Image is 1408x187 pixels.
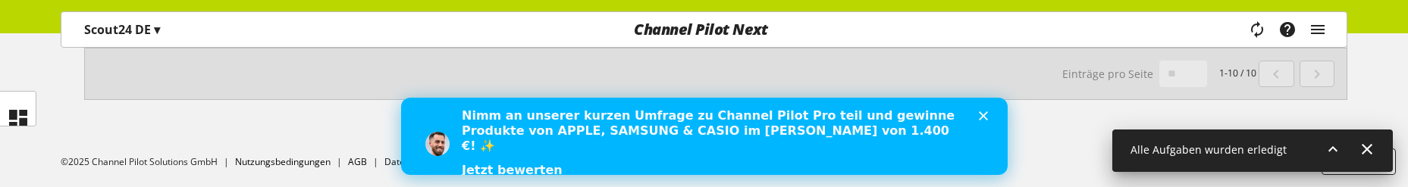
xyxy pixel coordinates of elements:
div: Schließen [578,14,593,23]
a: AGB [348,155,367,168]
p: Scout24 DE [84,20,160,39]
span: ▾ [154,21,160,38]
a: Nutzungsbedingungen [235,155,331,168]
a: Datenschutz [384,155,437,168]
small: 1-10 / 10 [1062,61,1256,87]
nav: main navigation [61,11,1347,48]
span: Alle Aufgaben wurden erledigt [1130,142,1287,157]
li: ©2025 Channel Pilot Solutions GmbH [61,155,235,169]
a: Jetzt bewerten [61,65,161,82]
iframe: Intercom live chat Banner [401,98,1008,175]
